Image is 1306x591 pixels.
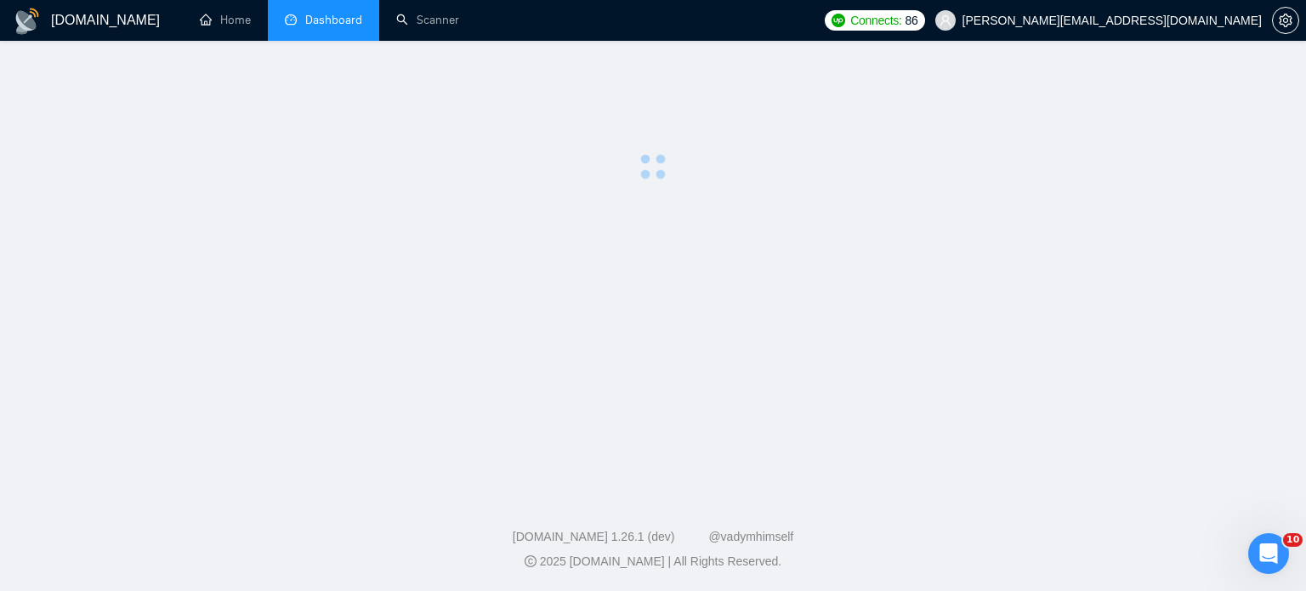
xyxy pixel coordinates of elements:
button: setting [1272,7,1299,34]
span: user [940,14,951,26]
span: 86 [906,11,918,30]
span: Dashboard [305,13,362,27]
a: homeHome [200,13,251,27]
a: setting [1272,14,1299,27]
span: Connects: [850,11,901,30]
img: logo [14,8,41,35]
img: upwork-logo.png [832,14,845,27]
a: searchScanner [396,13,459,27]
a: @vadymhimself [708,530,793,543]
span: setting [1273,14,1298,27]
span: copyright [525,555,537,567]
div: 2025 [DOMAIN_NAME] | All Rights Reserved. [14,553,1292,571]
iframe: Intercom live chat [1248,533,1289,574]
span: dashboard [285,14,297,26]
a: [DOMAIN_NAME] 1.26.1 (dev) [513,530,675,543]
span: 10 [1283,533,1303,547]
